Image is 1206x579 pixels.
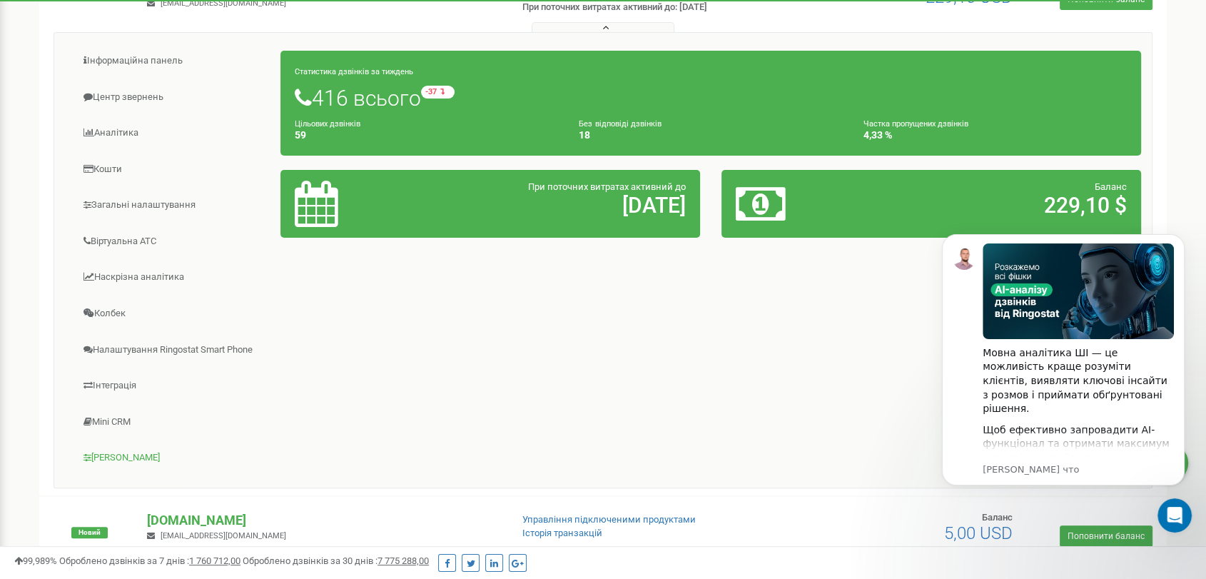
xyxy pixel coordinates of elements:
u: 1 760 712,00 [189,555,240,566]
h2: 229,10 $ [873,193,1127,217]
a: Mini CRM [65,405,281,440]
a: Інтеграція [65,368,281,403]
span: Новий [71,527,108,538]
a: Наскрізна аналітика [65,260,281,295]
a: Віртуальна АТС [65,224,281,259]
small: Статистика дзвінків за тиждень [295,67,413,76]
h1: 416 всього [295,86,1127,110]
small: Без відповіді дзвінків [579,119,661,129]
span: 99,989% [14,555,57,566]
p: [DOMAIN_NAME] [147,511,499,530]
span: Оброблено дзвінків за 7 днів : [59,555,240,566]
h2: [DATE] [432,193,685,217]
a: Управління підключеними продуктами [522,514,696,525]
a: Інформаційна панель [65,44,281,79]
h4: 59 [295,130,558,141]
small: Частка пропущених дзвінків [863,119,968,129]
a: Кошти [65,152,281,187]
iframe: Intercom notifications сообщение [921,213,1206,540]
a: Історія транзакцій [522,528,602,538]
a: Центр звернень [65,80,281,115]
a: Колбек [65,296,281,331]
a: [PERSON_NAME] [65,440,281,475]
a: Аналiтика [65,116,281,151]
iframe: Intercom live chat [1157,498,1192,533]
small: Цільових дзвінків [295,119,360,129]
span: [EMAIL_ADDRESS][DOMAIN_NAME] [161,531,286,540]
small: -37 [421,86,455,99]
a: Налаштування Ringostat Smart Phone [65,333,281,368]
span: При поточних витратах активний до [528,181,686,192]
h4: 4,33 % [863,130,1127,141]
p: При поточних витратах активний до: [DATE] [522,1,781,14]
u: 7 775 288,00 [377,555,429,566]
span: Оброблено дзвінків за 30 днів : [243,555,429,566]
span: Баланс [1095,181,1127,192]
a: Загальні налаштування [65,188,281,223]
h4: 18 [579,130,842,141]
